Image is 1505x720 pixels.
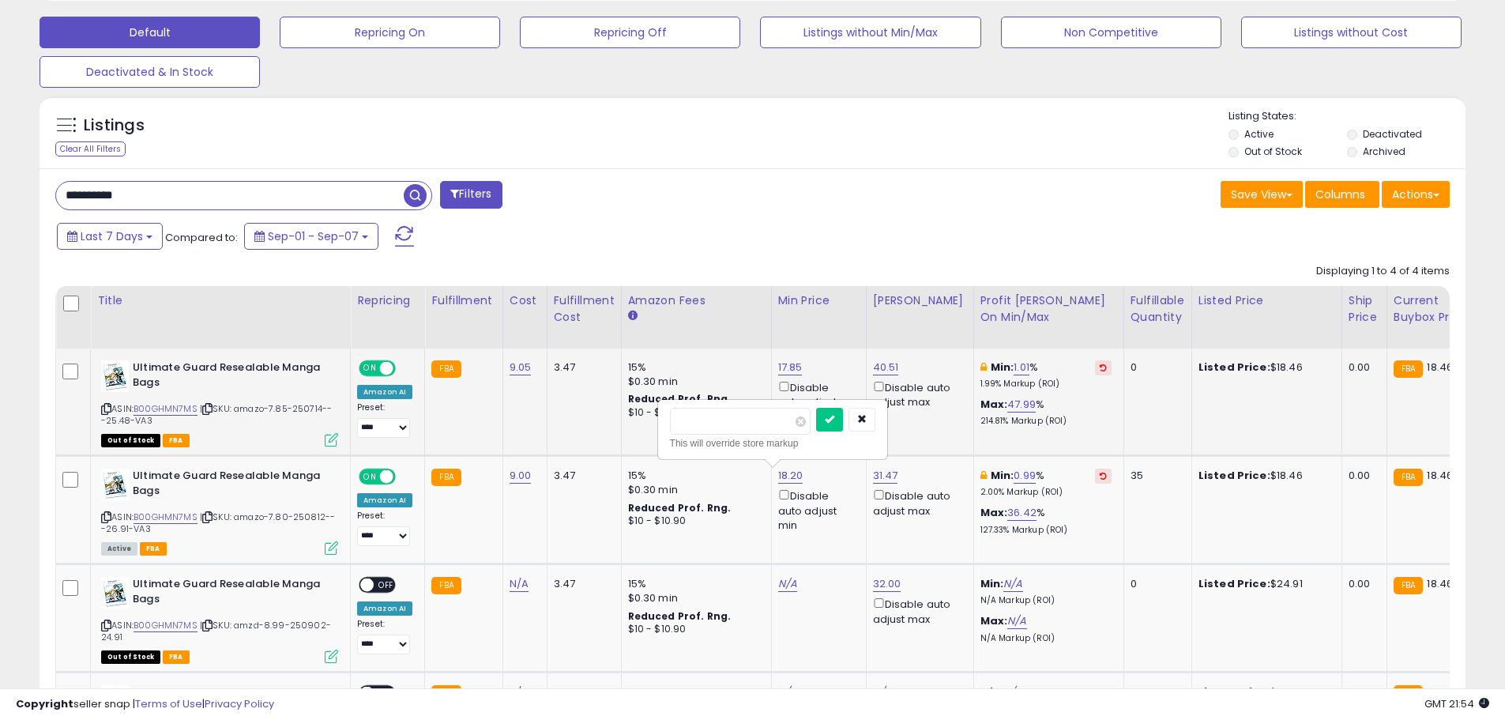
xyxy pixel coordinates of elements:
[431,292,495,309] div: Fulfillment
[510,292,540,309] div: Cost
[980,398,1112,427] div: %
[1363,145,1405,158] label: Archived
[510,468,532,484] a: 9.00
[1198,576,1270,591] b: Listed Price:
[980,469,1112,498] div: %
[134,511,198,524] a: B00GHMN7MS
[134,402,198,416] a: B00GHMN7MS
[1198,360,1270,375] b: Listed Price:
[1427,360,1453,375] span: 18.46
[431,360,461,378] small: FBA
[360,362,380,375] span: ON
[628,309,638,323] small: Amazon Fees.
[280,17,500,48] button: Repricing On
[357,385,412,399] div: Amazon AI
[1427,468,1453,483] span: 18.46
[97,292,344,309] div: Title
[873,379,961,409] div: Disable auto adjust max
[440,181,502,209] button: Filters
[357,511,412,546] div: Preset:
[554,577,609,591] div: 3.47
[628,392,732,405] b: Reduced Prof. Rng.
[628,292,765,309] div: Amazon Fees
[1316,264,1450,279] div: Displaying 1 to 4 of 4 items
[360,470,380,484] span: ON
[374,579,399,592] span: OFF
[101,469,338,553] div: ASIN:
[628,623,759,636] div: $10 - $10.90
[101,469,129,500] img: 41UEUPMlqRL._SL40_.jpg
[357,601,412,616] div: Amazon AI
[1241,17,1462,48] button: Listings without Cost
[163,650,190,664] span: FBA
[165,230,238,245] span: Compared to:
[55,141,126,156] div: Clear All Filters
[1198,469,1330,483] div: $18.46
[1014,360,1029,375] a: 1.01
[554,469,609,483] div: 3.47
[991,360,1014,375] b: Min:
[101,577,338,662] div: ASIN:
[980,525,1112,536] p: 127.33% Markup (ROI)
[628,577,759,591] div: 15%
[980,487,1112,498] p: 2.00% Markup (ROI)
[980,360,1112,390] div: %
[980,576,1004,591] b: Min:
[628,591,759,605] div: $0.30 min
[1427,576,1453,591] span: 18.46
[357,619,412,654] div: Preset:
[628,483,759,497] div: $0.30 min
[1007,505,1037,521] a: 36.42
[778,487,854,533] div: Disable auto adjust min
[1131,292,1185,326] div: Fulfillable Quantity
[393,362,419,375] span: OFF
[980,613,1008,628] b: Max:
[57,223,163,250] button: Last 7 Days
[628,406,759,420] div: $10 - $10.90
[1198,292,1335,309] div: Listed Price
[1424,696,1489,711] span: 2025-09-15 21:54 GMT
[554,292,615,326] div: Fulfillment Cost
[1305,181,1379,208] button: Columns
[135,696,202,711] a: Terms of Use
[205,696,274,711] a: Privacy Policy
[431,577,461,594] small: FBA
[357,493,412,507] div: Amazon AI
[628,609,732,623] b: Reduced Prof. Rng.
[1382,181,1450,208] button: Actions
[101,542,137,556] span: All listings currently available for purchase on Amazon
[980,379,1112,390] p: 1.99% Markup (ROI)
[84,115,145,137] h5: Listings
[1198,360,1330,375] div: $18.46
[628,375,759,389] div: $0.30 min
[16,696,73,711] strong: Copyright
[1244,145,1302,158] label: Out of Stock
[244,223,378,250] button: Sep-01 - Sep-07
[1349,292,1380,326] div: Ship Price
[628,501,732,515] b: Reduced Prof. Rng.
[133,577,325,610] b: Ultimate Guard Resealable Manga Bags
[1131,469,1180,483] div: 35
[1394,469,1423,486] small: FBA
[431,469,461,486] small: FBA
[873,292,967,309] div: [PERSON_NAME]
[268,228,359,244] span: Sep-01 - Sep-07
[980,506,1112,535] div: %
[980,292,1117,326] div: Profit [PERSON_NAME] on Min/Max
[1001,17,1221,48] button: Non Competitive
[1221,181,1303,208] button: Save View
[510,360,532,375] a: 9.05
[873,576,901,592] a: 32.00
[101,511,335,534] span: | SKU: amazo-7.80-250812---26.91-VA3
[991,468,1014,483] b: Min:
[357,402,412,438] div: Preset:
[1131,577,1180,591] div: 0
[101,577,129,609] img: 41UEUPMlqRL._SL40_.jpg
[670,435,875,451] div: This will override store markup
[1244,127,1274,141] label: Active
[101,360,338,445] div: ASIN:
[134,619,198,632] a: B00GHMN7MS
[1349,577,1375,591] div: 0.00
[778,468,803,484] a: 18.20
[980,397,1008,412] b: Max:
